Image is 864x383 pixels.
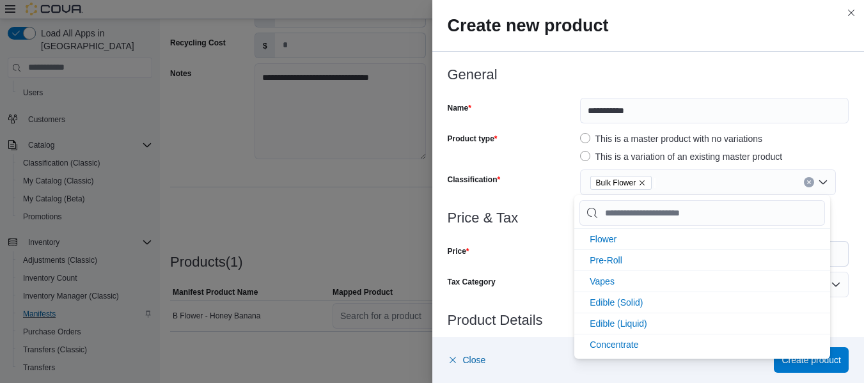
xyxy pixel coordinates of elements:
[590,255,622,265] span: Pre-Roll
[590,340,638,350] span: Concentrate
[448,277,496,287] label: Tax Category
[596,176,636,189] span: Bulk Flower
[590,297,643,308] span: Edible (Solid)
[448,210,849,226] h3: Price & Tax
[590,318,647,329] span: Edible (Liquid)
[448,175,501,185] label: Classification
[448,313,849,328] h3: Product Details
[580,131,762,146] label: This is a master product with no variations
[782,354,841,366] span: Create product
[448,134,498,144] label: Product type
[590,276,615,286] span: Vapes
[590,176,652,190] span: Bulk Flower
[448,246,469,256] label: Price
[774,347,849,373] button: Create product
[844,5,859,20] button: Close this dialog
[448,67,849,82] h3: General
[448,15,849,36] h2: Create new product
[463,354,486,366] span: Close
[580,149,783,164] label: This is a variation of an existing master product
[448,347,486,373] button: Close
[804,177,814,187] button: Clear input
[579,200,825,226] input: Chip List selector
[638,179,646,187] button: Remove Bulk Flower from selection in this group
[448,103,471,113] label: Name
[590,234,617,244] span: Flower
